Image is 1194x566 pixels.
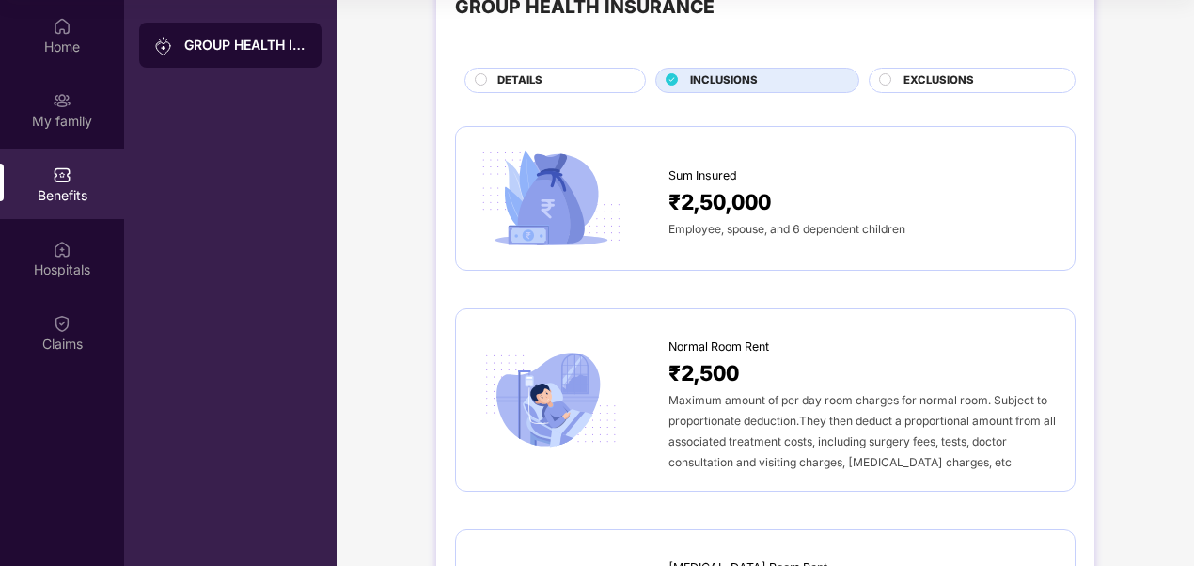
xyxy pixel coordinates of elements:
img: svg+xml;base64,PHN2ZyB3aWR0aD0iMjAiIGhlaWdodD0iMjAiIHZpZXdCb3g9IjAgMCAyMCAyMCIgZmlsbD0ibm9uZSIgeG... [154,37,173,55]
span: Employee, spouse, and 6 dependent children [668,222,905,236]
span: ₹2,50,000 [668,185,771,218]
span: INCLUSIONS [690,72,758,89]
img: svg+xml;base64,PHN2ZyBpZD0iQmVuZWZpdHMiIHhtbG5zPSJodHRwOi8vd3d3LnczLm9yZy8yMDAwL3N2ZyIgd2lkdGg9Ij... [53,165,71,184]
img: svg+xml;base64,PHN2ZyB3aWR0aD0iMjAiIGhlaWdodD0iMjAiIHZpZXdCb3g9IjAgMCAyMCAyMCIgZmlsbD0ibm9uZSIgeG... [53,91,71,110]
img: svg+xml;base64,PHN2ZyBpZD0iQ2xhaW0iIHhtbG5zPSJodHRwOi8vd3d3LnczLm9yZy8yMDAwL3N2ZyIgd2lkdGg9IjIwIi... [53,314,71,333]
span: EXCLUSIONS [903,72,974,89]
img: icon [475,146,627,252]
span: ₹2,500 [668,356,739,389]
img: svg+xml;base64,PHN2ZyBpZD0iSG9zcGl0YWxzIiB4bWxucz0iaHR0cDovL3d3dy53My5vcmcvMjAwMC9zdmciIHdpZHRoPS... [53,240,71,259]
span: DETAILS [497,72,542,89]
span: Normal Room Rent [668,338,769,356]
img: icon [475,347,627,453]
img: svg+xml;base64,PHN2ZyBpZD0iSG9tZSIgeG1sbnM9Imh0dHA6Ly93d3cudzMub3JnLzIwMDAvc3ZnIiB3aWR0aD0iMjAiIG... [53,17,71,36]
span: Sum Insured [668,166,737,185]
span: Maximum amount of per day room charges for normal room. Subject to proportionate deduction.They t... [668,393,1056,469]
div: GROUP HEALTH INSURANCE [184,36,306,55]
